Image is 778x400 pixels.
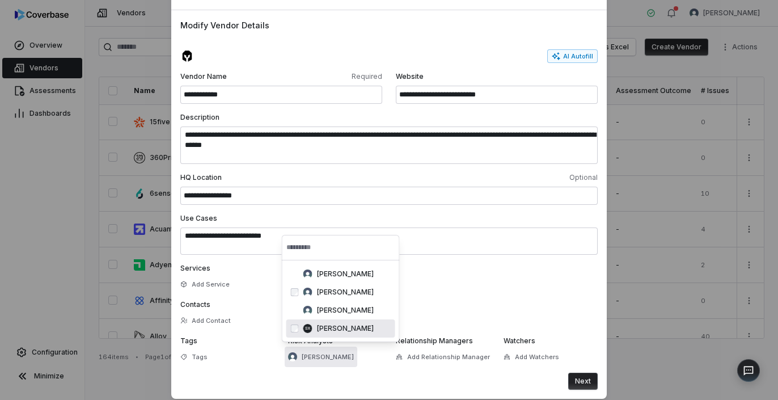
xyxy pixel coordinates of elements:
[177,274,233,294] button: Add Service
[180,214,217,222] span: Use Cases
[547,49,598,63] button: AI Autofill
[302,353,354,361] span: [PERSON_NAME]
[317,306,374,315] span: [PERSON_NAME]
[504,336,535,345] span: Watchers
[288,352,297,361] img: Daniel Aranibar avatar
[317,270,374,279] span: [PERSON_NAME]
[282,260,400,342] div: Suggestions
[192,353,208,361] span: Tags
[180,72,279,81] span: Vendor Name
[303,306,312,315] img: Hammed Bakare avatar
[180,113,219,121] span: Description
[180,300,210,309] span: Contacts
[180,336,197,345] span: Tags
[180,264,210,272] span: Services
[568,373,598,390] button: Next
[407,353,490,361] span: Add Relationship Manager
[303,270,312,279] img: Bill Admin avatar
[396,72,598,81] span: Website
[396,336,473,345] span: Relationship Managers
[284,72,382,81] span: Required
[303,324,312,333] span: SX
[500,347,563,367] button: Add Watchers
[303,288,312,297] img: Daniel Aranibar avatar
[391,173,598,182] span: Optional
[177,310,234,331] button: Add Contact
[317,324,374,333] span: [PERSON_NAME]
[317,288,374,297] span: [PERSON_NAME]
[180,173,387,182] span: HQ Location
[180,19,598,31] span: Modify Vendor Details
